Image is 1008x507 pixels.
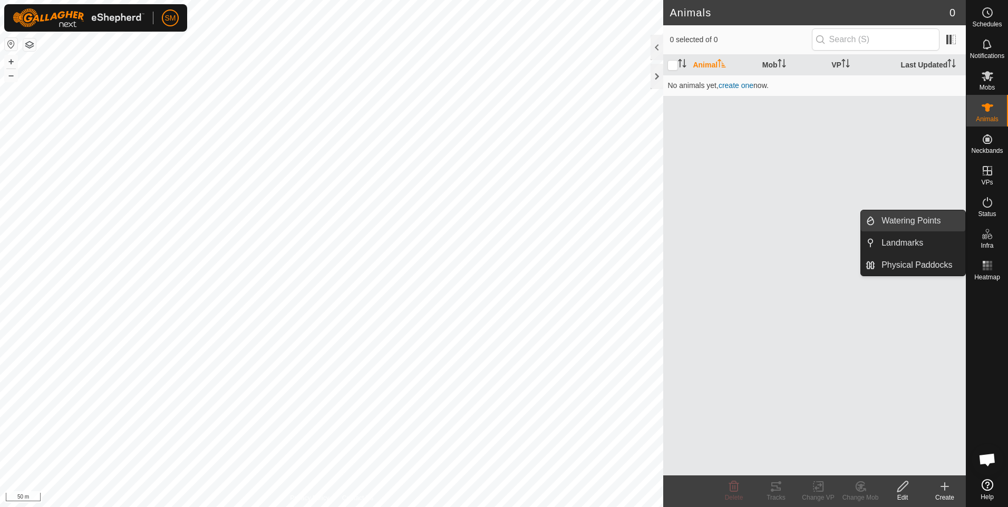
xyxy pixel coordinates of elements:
div: Create [924,493,966,502]
input: Search (S) [812,28,939,51]
span: 0 selected of 0 [670,34,811,45]
button: Map Layers [23,38,36,51]
span: VPs [981,179,993,186]
p-sorticon: Activate to sort [841,61,850,69]
span: Mobs [980,84,995,91]
p-sorticon: Activate to sort [718,61,726,69]
span: Landmarks [881,237,923,249]
td: No animals yet, now. [663,75,966,96]
span: Delete [725,494,743,501]
a: Privacy Policy [290,493,329,503]
span: Heatmap [974,274,1000,280]
th: Mob [758,55,827,75]
button: – [5,69,17,82]
button: Reset Map [5,38,17,51]
span: Notifications [970,53,1004,59]
span: Help [981,494,994,500]
div: Change VP [797,493,839,502]
div: Tracks [755,493,797,502]
button: + [5,55,17,68]
th: Animal [689,55,758,75]
h2: Animals [670,6,949,19]
div: Edit [881,493,924,502]
p-sorticon: Activate to sort [678,61,686,69]
span: Watering Points [881,214,941,227]
div: Open chat [972,444,1003,475]
li: Landmarks [861,232,965,253]
span: SM [165,13,176,24]
span: 0 [949,5,955,21]
span: Neckbands [971,148,1003,154]
th: VP [827,55,896,75]
span: Status [978,211,996,217]
p-sorticon: Activate to sort [778,61,786,69]
li: Physical Paddocks [861,255,965,276]
li: Watering Points [861,210,965,231]
a: Contact Us [342,493,373,503]
span: Physical Paddocks [881,259,952,271]
a: Landmarks [875,232,965,253]
span: Schedules [972,21,1002,27]
span: Infra [981,242,993,249]
p-sorticon: Activate to sort [947,61,956,69]
div: Change Mob [839,493,881,502]
img: Gallagher Logo [13,8,144,27]
span: create one [719,81,753,90]
span: Animals [976,116,999,122]
th: Last Updated [897,55,966,75]
a: Help [966,475,1008,504]
a: Watering Points [875,210,965,231]
a: Physical Paddocks [875,255,965,276]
